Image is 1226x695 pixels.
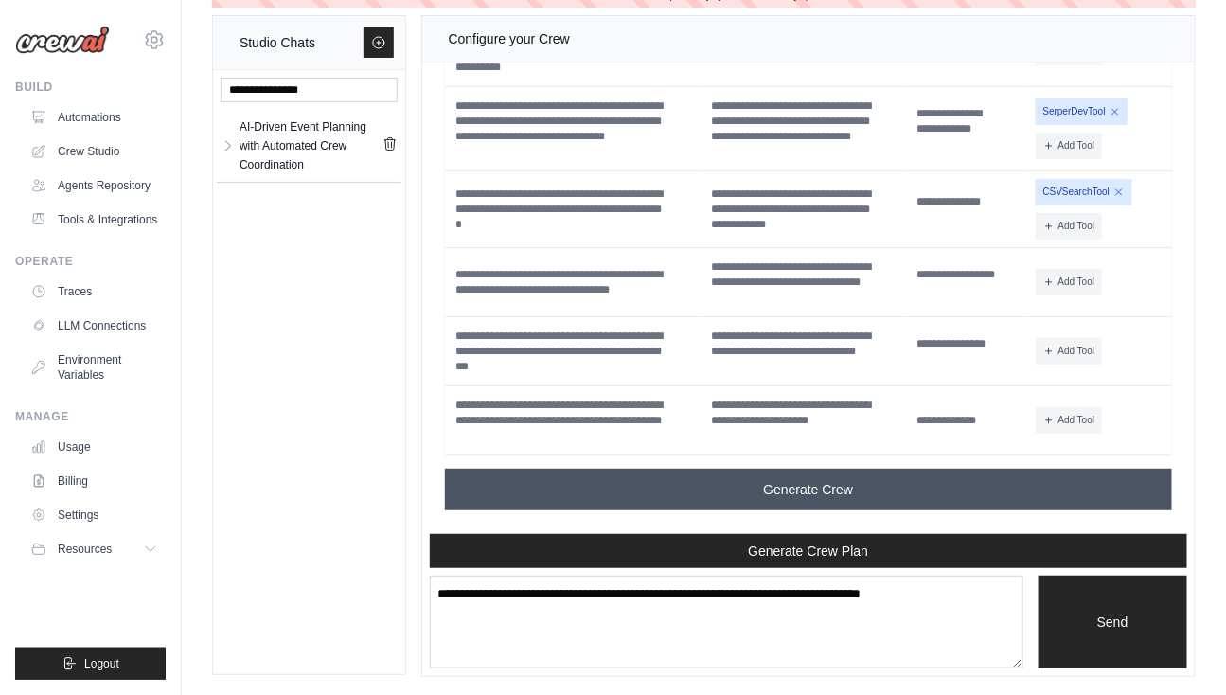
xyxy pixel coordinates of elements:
button: Add Tool [1036,338,1103,365]
a: Tools & Integrations [23,205,166,235]
a: Environment Variables [23,345,166,390]
a: LLM Connections [23,311,166,341]
a: Crew Studio [23,136,166,167]
span: SerperDevTool [1036,98,1128,125]
button: Send [1039,576,1187,668]
div: Operate [15,254,166,269]
span: Generate Crew [763,480,853,499]
button: Add Tool [1036,269,1103,295]
span: Resources [58,542,112,557]
a: AI-Driven Event Planning with Automated Crew Coordination [236,117,382,174]
a: Automations [23,102,166,133]
a: Traces [23,276,166,307]
span: Logout [84,656,119,671]
button: Generate Crew Plan [430,534,1187,568]
div: Configure your Crew [449,27,570,50]
button: Logout [15,648,166,680]
div: Build [15,80,166,95]
img: Logo [15,26,110,54]
div: Manage [15,409,166,424]
div: Studio Chats [240,31,315,54]
a: Agents Repository [23,170,166,201]
span: CSVSearchTool [1036,179,1133,205]
button: Add Tool [1036,133,1103,159]
div: AI-Driven Event Planning with Automated Crew Coordination [240,117,382,174]
a: Usage [23,432,166,462]
a: Settings [23,500,166,530]
button: Add Tool [1036,213,1103,240]
button: Add Tool [1036,407,1103,434]
button: Resources [23,534,166,564]
a: Billing [23,466,166,496]
button: Generate Crew [445,469,1172,510]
